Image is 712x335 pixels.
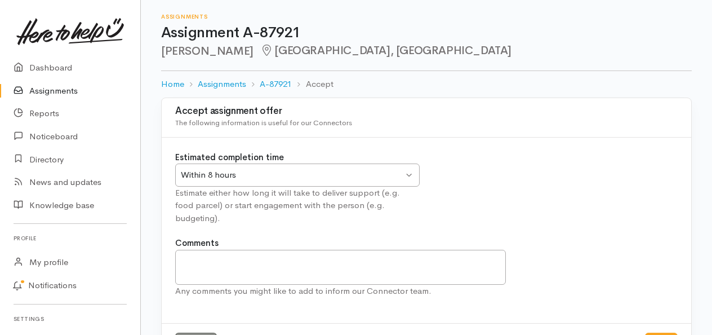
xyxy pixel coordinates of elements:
div: Any comments you might like to add to inform our Connector team. [175,285,506,298]
h1: Assignment A-87921 [161,25,692,41]
a: Home [161,78,184,91]
div: Estimate either how long it will take to deliver support (e.g. food parcel) or start engagement w... [175,187,420,225]
span: The following information is useful for our Connectors [175,118,352,127]
label: Comments [175,237,219,250]
h3: Accept assignment offer [175,106,678,117]
h6: Assignments [161,14,692,20]
div: Within 8 hours [181,169,403,182]
nav: breadcrumb [161,71,692,98]
li: Accept [292,78,333,91]
h6: Settings [14,311,127,327]
h2: [PERSON_NAME] [161,45,692,58]
a: Assignments [198,78,246,91]
a: A-87921 [260,78,292,91]
label: Estimated completion time [175,151,284,164]
h6: Profile [14,231,127,246]
span: [GEOGRAPHIC_DATA], [GEOGRAPHIC_DATA] [260,43,511,58]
